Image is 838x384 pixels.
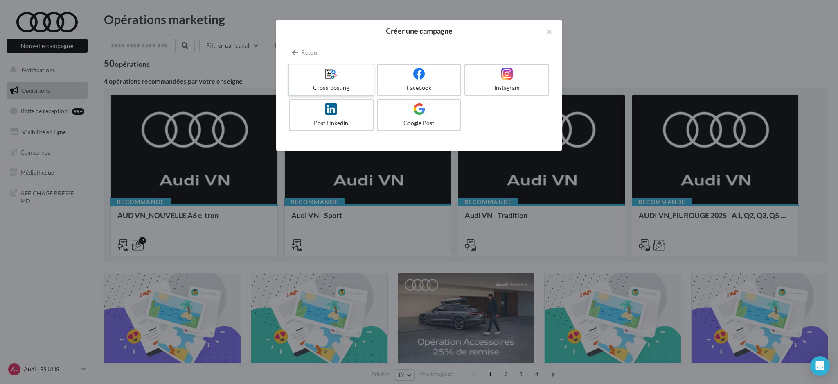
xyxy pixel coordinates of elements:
[810,356,830,376] div: Open Intercom Messenger
[293,119,369,127] div: Post LinkedIn
[292,84,370,92] div: Cross-posting
[381,119,457,127] div: Google Post
[289,48,323,57] button: Retour
[381,84,457,92] div: Facebook
[469,84,545,92] div: Instagram
[289,27,549,34] h2: Créer une campagne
